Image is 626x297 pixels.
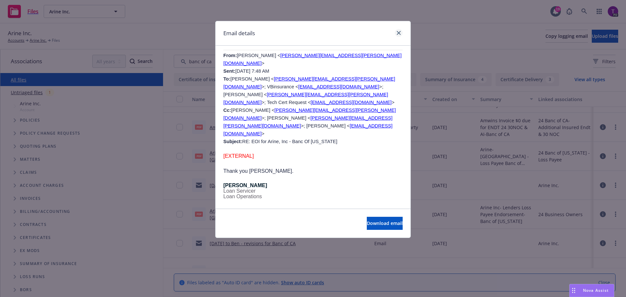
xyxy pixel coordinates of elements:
[569,284,614,297] button: Nova Assist
[223,68,235,74] b: Sent:
[223,194,262,199] span: Loan Operations
[311,100,392,105] a: [EMAIL_ADDRESS][DOMAIN_NAME]
[223,53,237,58] span: From:
[583,288,609,293] span: Nova Assist
[395,29,403,37] a: close
[223,76,231,82] b: To:
[367,220,403,226] span: Download email
[223,153,254,159] span: [EXTERNAL]
[570,284,578,297] div: Drag to move
[223,53,402,144] span: [PERSON_NAME] < > [DATE] 7:48 AM [PERSON_NAME] < >; VBinsurance < >; [PERSON_NAME] < >; Tech Cert...
[223,76,395,89] a: [PERSON_NAME][EMAIL_ADDRESS][PERSON_NAME][DOMAIN_NAME]
[223,183,267,188] span: [PERSON_NAME]
[298,84,379,89] a: [EMAIL_ADDRESS][DOMAIN_NAME]
[223,29,255,37] h1: Email details
[223,188,256,194] span: Loan Servicer
[223,167,403,175] p: Thank you [PERSON_NAME].
[223,108,396,121] a: [PERSON_NAME][EMAIL_ADDRESS][PERSON_NAME][DOMAIN_NAME]
[223,53,402,66] a: [PERSON_NAME][EMAIL_ADDRESS][PERSON_NAME][DOMAIN_NAME]
[223,108,231,113] b: Cc:
[223,139,242,144] b: Subject:
[367,217,403,230] button: Download email
[223,92,388,105] a: [PERSON_NAME][EMAIL_ADDRESS][PERSON_NAME][DOMAIN_NAME]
